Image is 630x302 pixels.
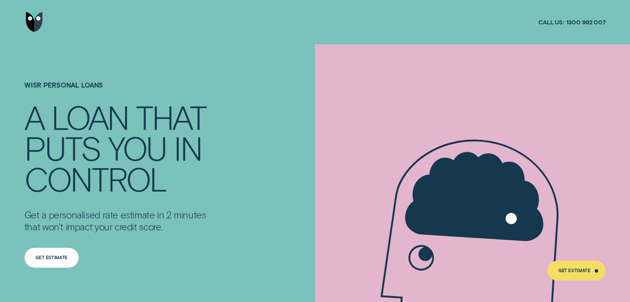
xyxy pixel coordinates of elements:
[24,163,166,194] div: CONTROL
[24,248,79,268] a: Get Estimate
[24,101,44,132] div: A
[24,132,101,163] div: PUTS
[566,18,606,26] span: 1300 992 007
[174,132,202,163] div: IN
[35,256,67,260] div: Get Estimate
[24,82,216,102] h1: Wisr Personal Loans
[26,12,42,32] img: Wisr
[108,132,166,163] div: YOU
[538,18,606,26] a: Call us:1300 992 007
[136,101,206,132] div: THAT
[51,101,128,132] div: LOAN
[547,261,606,281] a: Get Estimate
[538,18,564,26] span: Call us:
[24,209,216,233] p: Get a personalised rate estimate in 2 minutes that won't impact your credit score.
[24,101,216,194] h4: A LOAN THAT PUTS YOU IN CONTROL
